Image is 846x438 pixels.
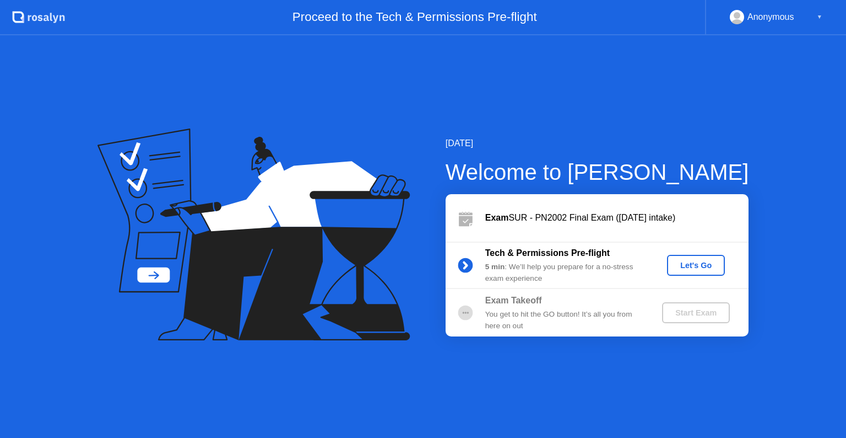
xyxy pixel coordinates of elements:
div: Let's Go [671,261,720,270]
div: ▼ [817,10,822,24]
div: SUR - PN2002 Final Exam ([DATE] intake) [485,211,749,225]
b: Tech & Permissions Pre-flight [485,248,610,258]
div: Anonymous [747,10,794,24]
b: 5 min [485,263,505,271]
div: [DATE] [446,137,749,150]
div: You get to hit the GO button! It’s all you from here on out [485,309,644,332]
button: Start Exam [662,302,730,323]
b: Exam Takeoff [485,296,542,305]
button: Let's Go [667,255,725,276]
div: : We’ll help you prepare for a no-stress exam experience [485,261,644,284]
div: Start Exam [666,308,725,317]
b: Exam [485,213,509,222]
div: Welcome to [PERSON_NAME] [446,156,749,189]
